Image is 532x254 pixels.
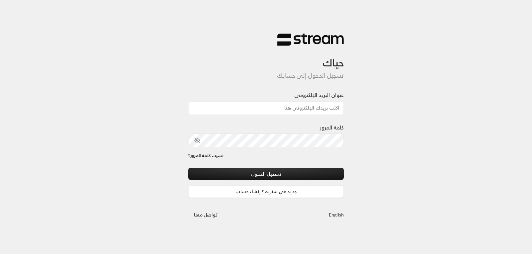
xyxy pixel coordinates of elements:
button: تواصل معنا [188,209,223,221]
h3: حياك [188,46,344,69]
a: نسيت كلمة المرور؟ [188,152,223,159]
h5: تسجيل الدخول إلى حسابك [188,72,344,79]
a: تواصل معنا [188,211,223,219]
button: تسجيل الدخول [188,168,344,180]
img: Stream Logo [277,33,344,46]
label: كلمة المرور [320,124,344,131]
button: toggle password visibility [192,135,203,146]
a: جديد في ستريم؟ إنشاء حساب [188,185,344,198]
input: اكتب بريدك الإلكتروني هنا [188,101,344,115]
a: English [329,209,344,221]
label: عنوان البريد الإلكتروني [294,91,344,99]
